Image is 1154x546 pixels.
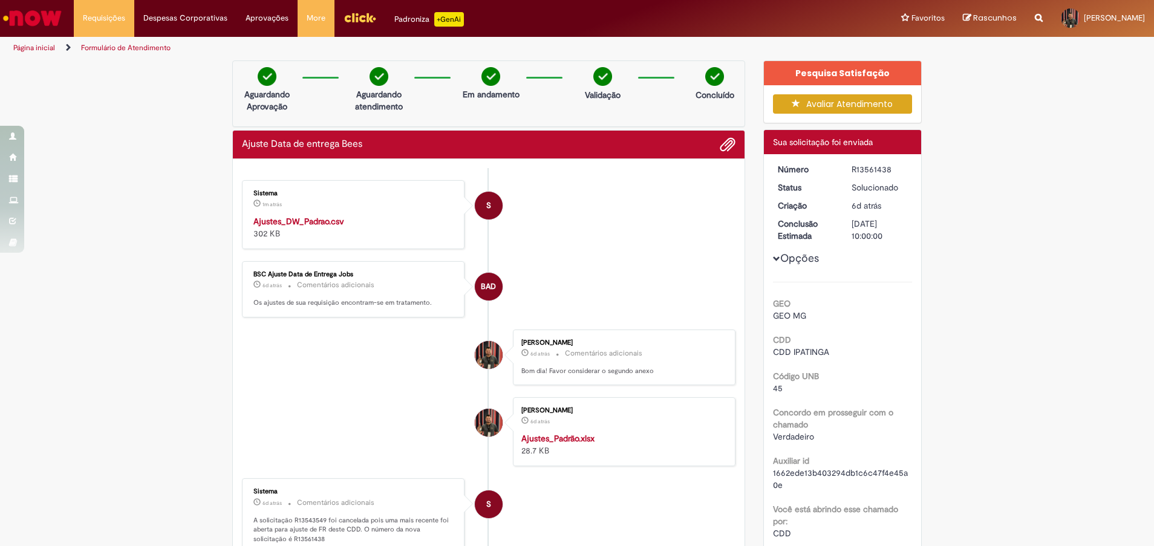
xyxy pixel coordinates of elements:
span: CDD IPATINGA [773,346,829,357]
span: Despesas Corporativas [143,12,227,24]
a: Ajustes_DW_Padrao.csv [253,216,344,227]
b: Auxiliar id [773,455,809,466]
span: More [307,12,325,24]
dt: Número [769,163,843,175]
b: Você está abrindo esse chamado por: [773,504,898,527]
p: Concluído [696,89,734,101]
dt: Conclusão Estimada [769,218,843,242]
b: Código UNB [773,371,819,382]
p: +GenAi [434,12,464,27]
p: Em andamento [463,88,520,100]
p: Validação [585,89,621,101]
span: 1662ede13b403294db1c6c47f4e45a0e [773,467,908,490]
span: Aprovações [246,12,288,24]
small: Comentários adicionais [565,348,642,359]
time: 24/09/2025 08:12:42 [852,200,881,211]
span: BAD [481,272,496,301]
span: 6d atrás [530,350,550,357]
div: System [475,490,503,518]
small: Comentários adicionais [297,280,374,290]
div: Carlos Frederico Miranda Quintao [475,409,503,437]
dt: Status [769,181,843,193]
div: [PERSON_NAME] [521,339,723,346]
div: R13561438 [852,163,908,175]
span: Requisições [83,12,125,24]
img: check-circle-green.png [593,67,612,86]
div: Sistema [253,488,455,495]
small: Comentários adicionais [297,498,374,508]
div: 28.7 KB [521,432,723,457]
div: Sistema [253,190,455,197]
img: check-circle-green.png [481,67,500,86]
a: Formulário de Atendimento [81,43,171,53]
h2: Ajuste Data de entrega Bees Histórico de tíquete [242,139,362,150]
div: [PERSON_NAME] [521,407,723,414]
img: check-circle-green.png [705,67,724,86]
b: GEO [773,298,791,309]
div: Solucionado [852,181,908,193]
span: CDD [773,528,791,539]
img: check-circle-green.png [370,67,388,86]
time: 29/09/2025 17:15:01 [262,201,282,208]
p: Aguardando atendimento [350,88,408,112]
span: 45 [773,383,783,394]
button: Avaliar Atendimento [773,94,913,114]
span: Favoritos [911,12,945,24]
b: CDD [773,334,791,345]
span: 1m atrás [262,201,282,208]
p: Os ajustes de sua requisição encontram-se em tratamento. [253,298,455,308]
time: 24/09/2025 11:56:47 [530,418,550,425]
span: 6d atrás [852,200,881,211]
span: [PERSON_NAME] [1084,13,1145,23]
img: check-circle-green.png [258,67,276,86]
div: Pesquisa Satisfação [764,61,922,85]
span: 6d atrás [262,499,282,507]
time: 24/09/2025 08:12:53 [262,499,282,507]
p: Aguardando Aprovação [238,88,296,112]
span: 6d atrás [262,282,282,289]
span: Sua solicitação foi enviada [773,137,873,148]
time: 24/09/2025 11:57:01 [530,350,550,357]
span: S [486,490,491,519]
div: Sistema [475,192,503,219]
dt: Criação [769,200,843,212]
ul: Trilhas de página [9,37,760,59]
time: 24/09/2025 12:15:07 [262,282,282,289]
div: 24/09/2025 08:12:42 [852,200,908,212]
a: Rascunhos [963,13,1017,24]
span: 6d atrás [530,418,550,425]
img: ServiceNow [1,6,64,30]
p: Bom dia! Favor considerar o segundo anexo [521,366,723,376]
div: [DATE] 10:00:00 [852,218,908,242]
div: Padroniza [394,12,464,27]
b: Concordo em prosseguir com o chamado [773,407,893,430]
a: Ajustes_Padrão.xlsx [521,433,595,444]
div: BSC Ajuste Data de Entrega Jobs [253,271,455,278]
span: Rascunhos [973,12,1017,24]
p: A solicitação R13543549 foi cancelada pois uma mais recente foi aberta para ajuste de FR deste CD... [253,516,455,544]
div: Carlos Frederico Miranda Quintao [475,341,503,369]
span: GEO MG [773,310,806,321]
a: Página inicial [13,43,55,53]
span: S [486,191,491,220]
div: BSC Ajuste Data de Entrega Jobs [475,273,503,301]
img: click_logo_yellow_360x200.png [344,8,376,27]
button: Adicionar anexos [720,137,735,152]
div: 302 KB [253,215,455,239]
span: Verdadeiro [773,431,814,442]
